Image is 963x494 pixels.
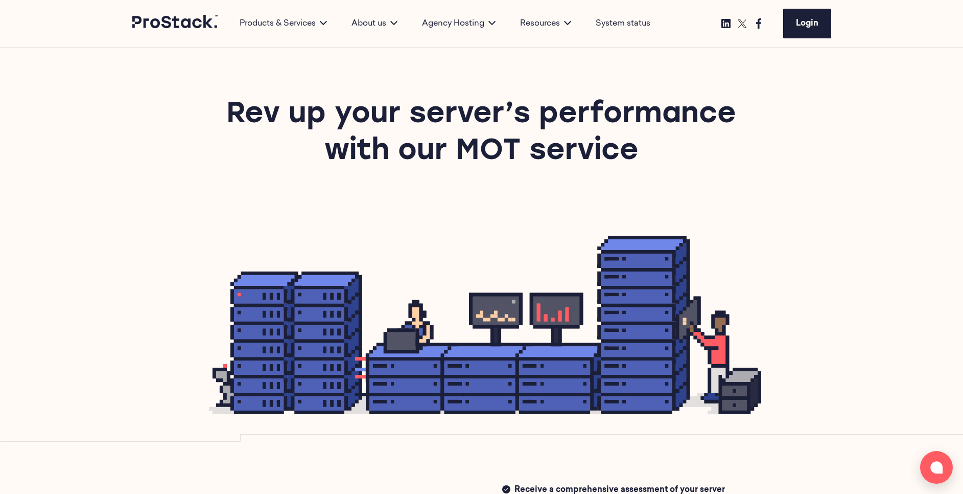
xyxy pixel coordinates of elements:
a: System status [596,17,650,30]
button: Open chat window [920,451,953,484]
a: Prostack logo [132,15,219,32]
h1: Rev up your server’s performance with our MOT service [202,97,761,170]
div: Resources [508,17,583,30]
div: About us [339,17,410,30]
div: Products & Services [227,17,339,30]
div: Agency Hosting [410,17,508,30]
a: Login [783,9,831,38]
span: Login [796,19,818,28]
